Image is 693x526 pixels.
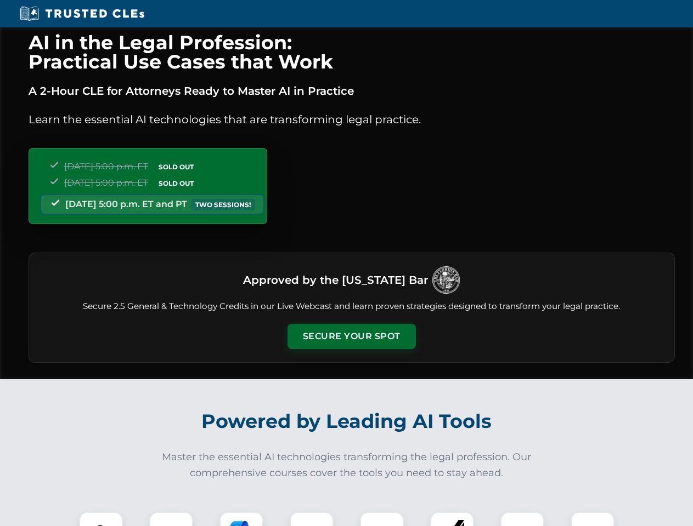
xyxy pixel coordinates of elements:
h1: AI in the Legal Profession: Practical Use Cases that Work [29,33,675,71]
p: Learn the essential AI technologies that are transforming legal practice. [29,111,675,128]
span: SOLD OUT [155,178,198,189]
span: [DATE] 5:00 p.m. ET [64,161,148,171]
p: Secure 2.5 General & Technology Credits in our Live Webcast and learn proven strategies designed ... [42,300,661,313]
img: Logo [432,266,460,294]
p: Master the essential AI technologies transforming the legal profession. Our comprehensive courses... [155,449,539,481]
h3: Approved by the [US_STATE] Bar [243,270,428,290]
img: Trusted CLEs [16,5,148,22]
span: [DATE] 5:00 p.m. ET [64,178,148,188]
span: SOLD OUT [155,161,198,173]
p: A 2-Hour CLE for Attorneys Ready to Master AI in Practice [29,82,675,100]
h2: Powered by Leading AI Tools [43,402,651,441]
button: Secure Your Spot [288,324,416,349]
